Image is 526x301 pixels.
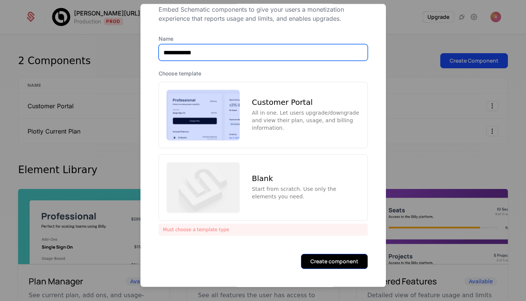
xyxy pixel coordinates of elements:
div: All in one. Let users upgrade/downgrade and view their plan, usage, and billing information. [252,109,359,132]
label: Name [159,35,368,43]
div: Embed Schematic components to give your users a monetization experience that reports usage and li... [159,5,368,23]
div: Choose template [159,70,368,78]
img: customer-portal.png [167,90,240,141]
img: blank.png [167,162,240,213]
div: Blank [252,175,359,182]
button: Create component [301,254,368,269]
div: Must choose a template type [159,224,368,236]
div: Customer Portal [252,98,359,106]
div: Start from scratch. Use only the elements you need. [252,185,359,200]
